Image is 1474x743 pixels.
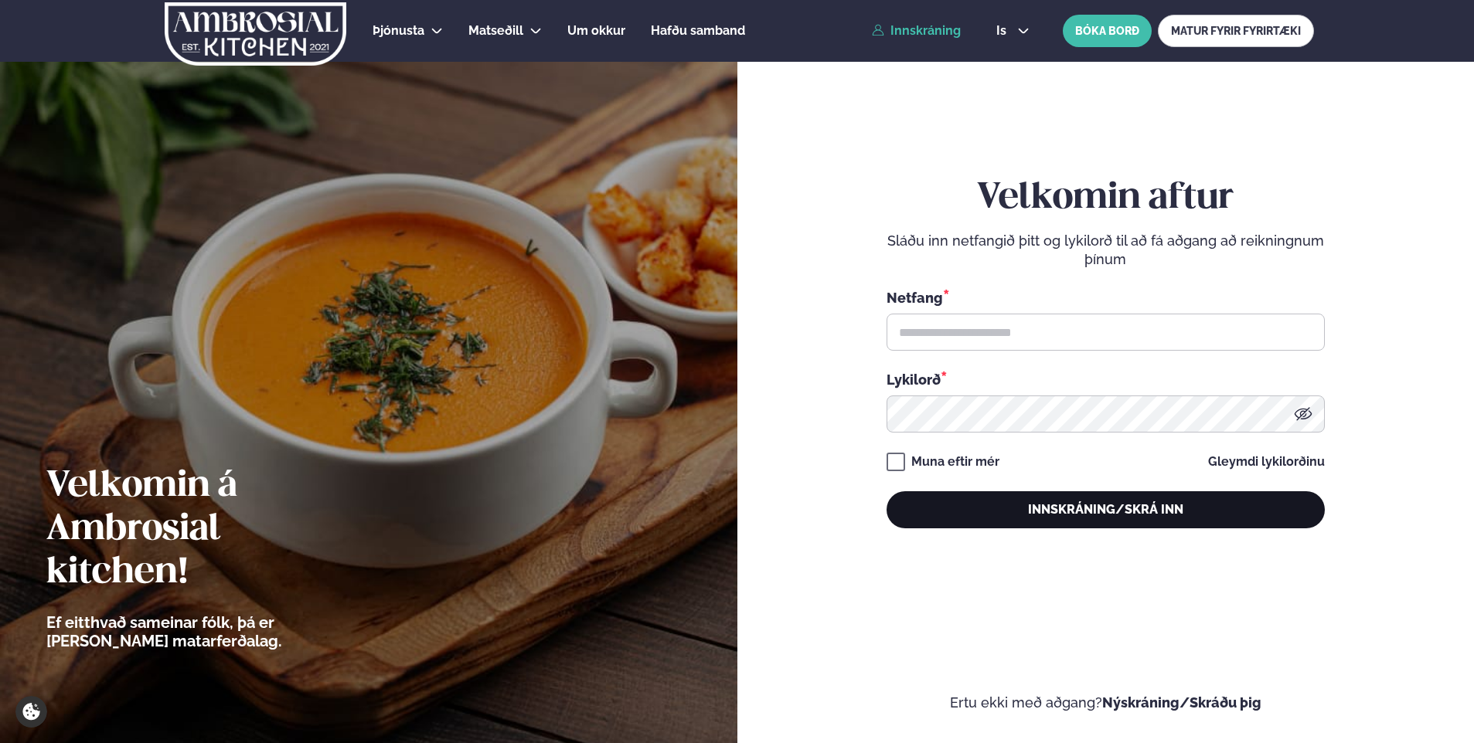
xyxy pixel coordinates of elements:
[887,491,1325,528] button: Innskráning/Skrá inn
[887,369,1325,389] div: Lykilorð
[46,613,367,650] p: Ef eitthvað sameinar fólk, þá er [PERSON_NAME] matarferðalag.
[872,24,961,38] a: Innskráning
[651,22,745,40] a: Hafðu samband
[373,23,424,38] span: Þjónusta
[887,287,1325,307] div: Netfang
[887,177,1325,220] h2: Velkomin aftur
[1063,15,1152,47] button: BÓKA BORÐ
[468,22,523,40] a: Matseðill
[887,232,1325,269] p: Sláðu inn netfangið þitt og lykilorð til að fá aðgang að reikningnum þínum
[1158,15,1314,47] a: MATUR FYRIR FYRIRTÆKI
[1102,694,1261,711] a: Nýskráning/Skráðu þig
[468,23,523,38] span: Matseðill
[996,25,1011,37] span: is
[567,23,625,38] span: Um okkur
[15,696,47,728] a: Cookie settings
[567,22,625,40] a: Um okkur
[46,465,367,595] h2: Velkomin á Ambrosial kitchen!
[984,25,1042,37] button: is
[163,2,348,66] img: logo
[651,23,745,38] span: Hafðu samband
[373,22,424,40] a: Þjónusta
[784,694,1428,712] p: Ertu ekki með aðgang?
[1208,456,1325,468] a: Gleymdi lykilorðinu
